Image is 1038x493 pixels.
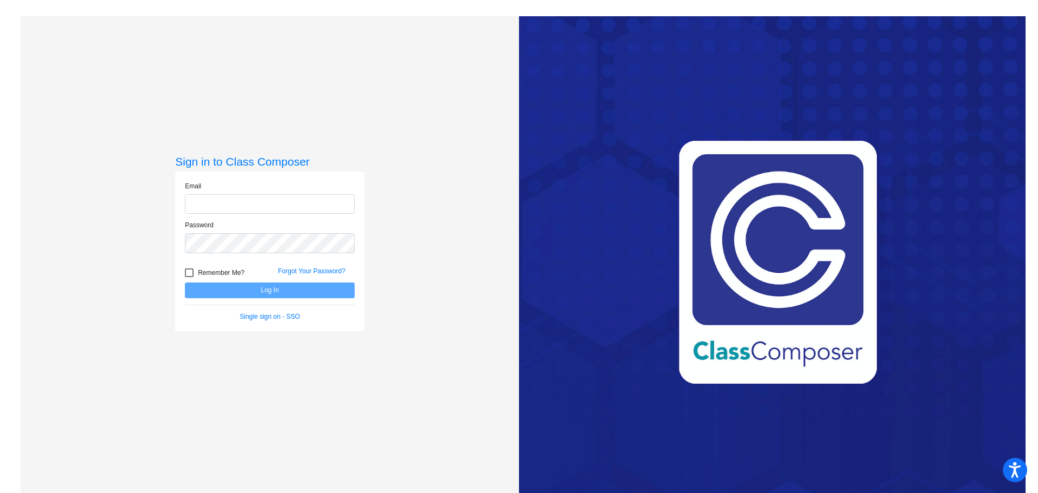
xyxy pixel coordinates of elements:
span: Remember Me? [198,266,244,279]
a: Single sign on - SSO [240,313,300,320]
label: Email [185,181,201,191]
a: Forgot Your Password? [278,267,345,275]
label: Password [185,220,214,230]
h3: Sign in to Class Composer [175,155,364,168]
button: Log In [185,282,355,298]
